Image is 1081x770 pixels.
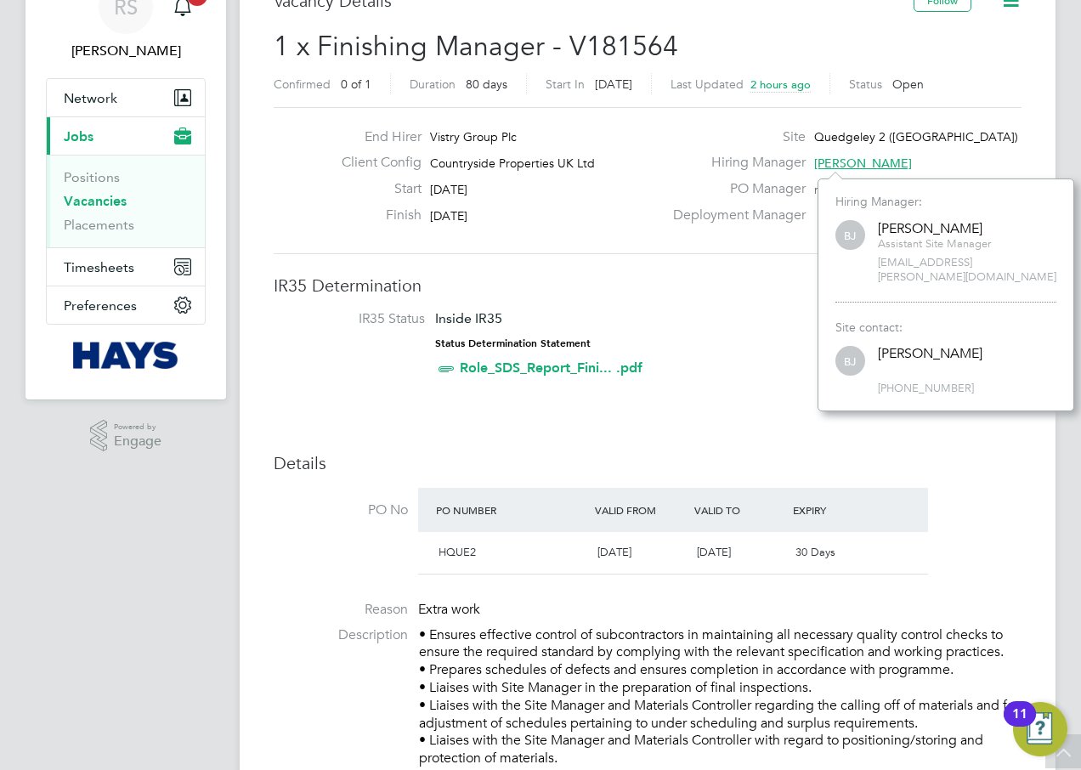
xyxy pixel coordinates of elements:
span: Powered by [114,420,161,434]
span: Preferences [64,297,137,314]
label: Reason [274,601,408,619]
span: Inside IR35 [435,310,502,326]
strong: Status Determination Statement [435,337,591,349]
a: Powered byEngage [90,420,162,452]
span: BJ [835,221,865,251]
div: [PERSON_NAME] [878,220,991,238]
span: 30 Days [795,545,835,559]
button: Open Resource Center, 11 new notifications [1013,702,1067,756]
button: Jobs [47,117,205,155]
span: Engage [114,434,161,449]
label: PO Manager [663,180,806,198]
span: [EMAIL_ADDRESS][PERSON_NAME][DOMAIN_NAME] [878,256,1056,285]
span: Extra work [418,601,480,618]
span: Jobs [64,128,93,144]
a: Go to home page [46,342,206,369]
div: Site contact: [835,320,1056,335]
span: [DATE] [597,545,631,559]
label: Client Config [328,154,422,172]
label: Start [328,180,422,198]
div: Valid To [690,495,790,525]
label: Finish [328,207,422,224]
label: IR35 Status [291,310,425,328]
h3: IR35 Determination [274,275,1022,297]
img: hays-logo-retina.png [73,342,179,369]
label: Confirmed [274,76,331,92]
span: [DATE] [595,76,632,92]
div: 11 [1012,714,1027,736]
span: 0 of 1 [341,76,371,92]
div: [PERSON_NAME] [878,345,982,363]
label: PO No [274,501,408,519]
span: 2 hours ago [750,77,811,92]
span: [DATE] [430,182,467,197]
span: [PHONE_NUMBER] [878,382,1056,396]
a: Role_SDS_Report_Fini... .pdf [460,360,642,376]
div: Valid From [591,495,690,525]
a: Vacancies [64,193,127,209]
span: Network [64,90,117,106]
span: n/a [814,182,831,197]
a: Positions [64,169,120,185]
label: Last Updated [671,76,744,92]
button: Timesheets [47,248,205,286]
label: Start In [546,76,585,92]
label: Description [274,626,408,644]
label: Site [663,128,806,146]
div: Hiring Manager: [835,194,1056,209]
span: 1 x Finishing Manager - V181564 [274,30,678,63]
label: Status [849,76,882,92]
span: Richard Spear [46,41,206,61]
span: Timesheets [64,259,134,275]
a: Placements [64,217,134,233]
h3: Details [274,452,1022,474]
span: [DATE] [430,208,467,224]
span: Quedgeley 2 ([GEOGRAPHIC_DATA]) [814,129,1018,144]
span: HQUE2 [439,545,476,559]
span: Countryside Properties UK Ltd [430,156,595,171]
label: End Hirer [328,128,422,146]
span: Vistry Group Plc [430,129,517,144]
span: BJ [835,347,865,377]
span: Assistant Site Manager [878,237,991,252]
span: 80 days [466,76,507,92]
div: PO Number [432,495,591,525]
button: Network [47,79,205,116]
span: [PERSON_NAME] [814,156,912,171]
span: [DATE] [697,545,731,559]
label: Deployment Manager [663,207,806,224]
div: Expiry [789,495,888,525]
label: Hiring Manager [663,154,806,172]
label: Duration [410,76,456,92]
button: Preferences [47,286,205,324]
div: Jobs [47,155,205,247]
span: Open [892,76,924,92]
